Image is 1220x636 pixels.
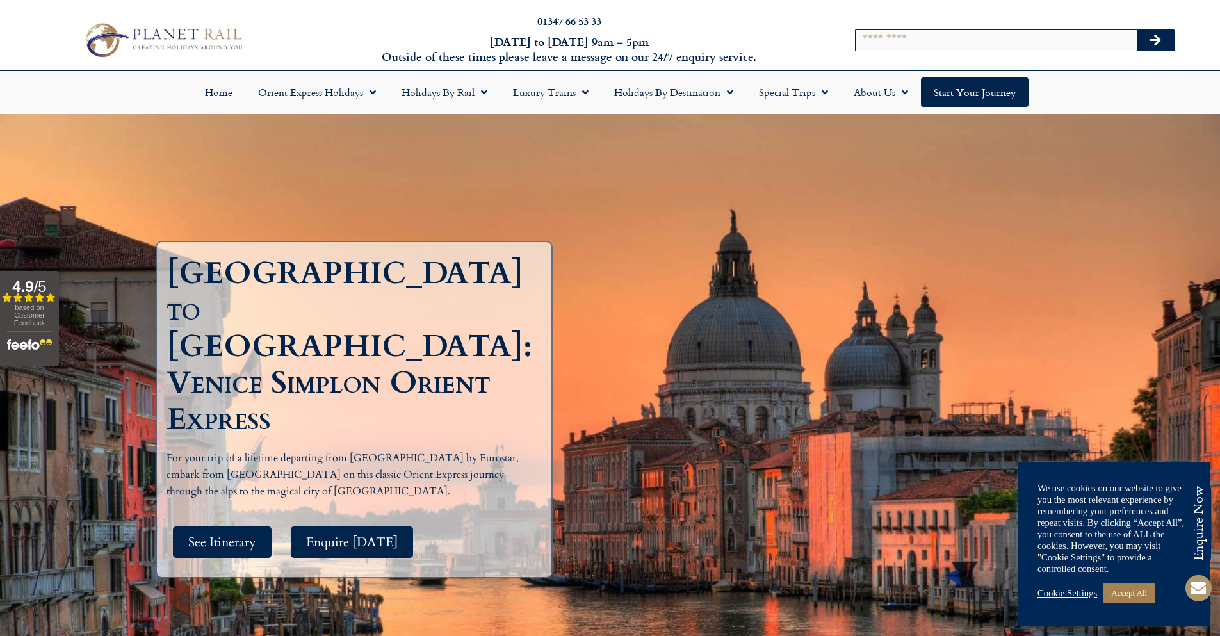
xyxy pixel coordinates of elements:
a: Holidays by Rail [389,77,500,107]
h6: [DATE] to [DATE] 9am – 5pm Outside of these times please leave a message on our 24/7 enquiry serv... [329,35,810,65]
p: For your trip of a lifetime departing from [GEOGRAPHIC_DATA] by Eurostar, embark from [GEOGRAPHIC... [167,450,532,500]
a: Holidays by Destination [601,77,746,107]
a: Luxury Trains [500,77,601,107]
h1: [GEOGRAPHIC_DATA] to [GEOGRAPHIC_DATA]: Venice Simplon Orient Express [167,255,532,437]
a: Start your Journey [921,77,1029,107]
nav: Menu [6,77,1214,107]
a: Accept All [1103,583,1155,603]
a: Orient Express Holidays [245,77,389,107]
a: See Itinerary [173,526,272,558]
span: Enquire [DATE] [306,534,398,550]
a: 01347 66 53 33 [537,13,601,28]
div: We use cookies on our website to give you the most relevant experience by remembering your prefer... [1037,482,1191,575]
span: See Itinerary [188,534,256,550]
a: About Us [841,77,921,107]
button: Search [1137,30,1174,51]
a: Home [192,77,245,107]
a: Cookie Settings [1037,587,1097,599]
a: Special Trips [746,77,841,107]
img: Planet Rail Train Holidays Logo [79,19,247,60]
a: Enquire [DATE] [291,526,413,558]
